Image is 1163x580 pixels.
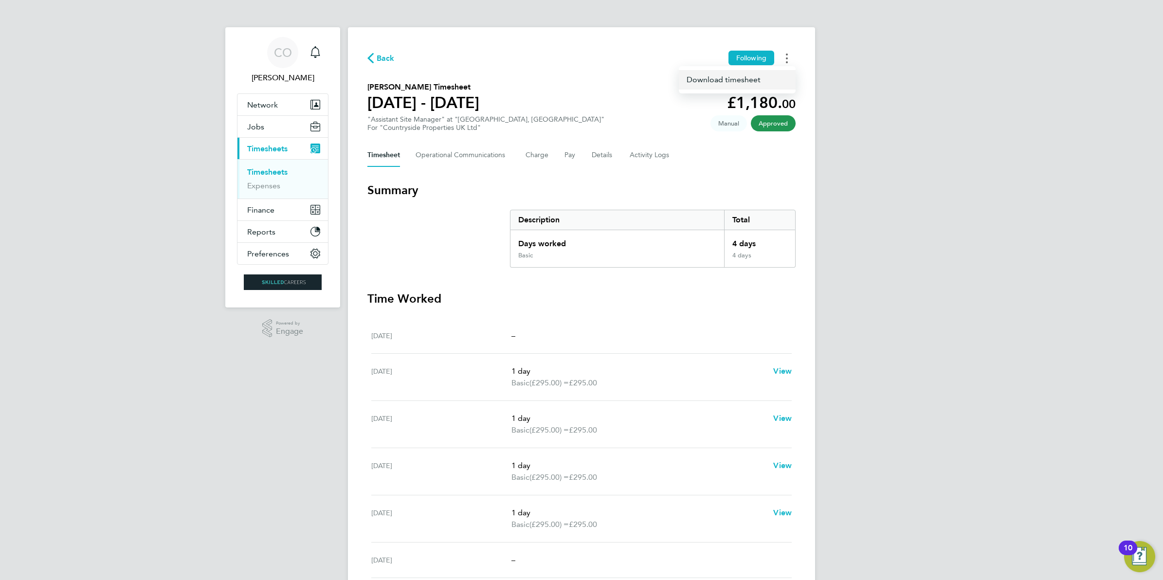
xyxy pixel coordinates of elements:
[724,252,795,267] div: 4 days
[262,319,304,338] a: Powered byEngage
[727,93,796,112] app-decimal: £1,180.
[679,70,796,90] a: Timesheets Menu
[247,227,275,236] span: Reports
[247,181,280,190] a: Expenses
[511,331,515,340] span: –
[367,182,796,198] h3: Summary
[773,507,792,519] a: View
[237,94,328,115] button: Network
[377,53,395,64] span: Back
[724,230,795,252] div: 4 days
[773,414,792,423] span: View
[237,221,328,242] button: Reports
[510,210,724,230] div: Description
[569,520,597,529] span: £295.00
[1124,548,1132,561] div: 10
[371,413,511,436] div: [DATE]
[225,27,340,308] nav: Main navigation
[511,519,529,530] span: Basic
[367,144,400,167] button: Timesheet
[276,327,303,336] span: Engage
[274,46,292,59] span: CO
[237,199,328,220] button: Finance
[569,472,597,482] span: £295.00
[237,37,328,84] a: CO[PERSON_NAME]
[371,330,511,342] div: [DATE]
[728,51,774,65] button: Following
[511,460,765,471] p: 1 day
[773,413,792,424] a: View
[511,507,765,519] p: 1 day
[773,366,792,376] span: View
[367,52,395,64] button: Back
[247,167,288,177] a: Timesheets
[247,144,288,153] span: Timesheets
[416,144,510,167] button: Operational Communications
[237,116,328,137] button: Jobs
[371,554,511,566] div: [DATE]
[511,365,765,377] p: 1 day
[773,461,792,470] span: View
[778,51,796,66] button: Timesheets Menu
[247,122,264,131] span: Jobs
[773,365,792,377] a: View
[367,124,604,132] div: For "Countryside Properties UK Ltd"
[367,115,604,132] div: "Assistant Site Manager" at "[GEOGRAPHIC_DATA], [GEOGRAPHIC_DATA]"
[371,365,511,389] div: [DATE]
[529,472,569,482] span: (£295.00) =
[736,54,766,62] span: Following
[773,460,792,471] a: View
[518,252,533,259] div: Basic
[511,471,529,483] span: Basic
[237,138,328,159] button: Timesheets
[367,291,796,307] h3: Time Worked
[529,520,569,529] span: (£295.00) =
[564,144,576,167] button: Pay
[630,144,671,167] button: Activity Logs
[751,115,796,131] span: This timesheet has been approved.
[244,274,322,290] img: skilledcareers-logo-retina.png
[773,508,792,517] span: View
[592,144,614,167] button: Details
[511,377,529,389] span: Basic
[529,378,569,387] span: (£295.00) =
[276,319,303,327] span: Powered by
[1124,541,1155,572] button: Open Resource Center, 10 new notifications
[247,100,278,109] span: Network
[710,115,747,131] span: This timesheet was manually created.
[526,144,549,167] button: Charge
[724,210,795,230] div: Total
[371,507,511,530] div: [DATE]
[247,249,289,258] span: Preferences
[511,424,529,436] span: Basic
[367,93,479,112] h1: [DATE] - [DATE]
[511,555,515,564] span: –
[510,210,796,268] div: Summary
[237,274,328,290] a: Go to home page
[367,81,479,93] h2: [PERSON_NAME] Timesheet
[237,243,328,264] button: Preferences
[237,159,328,199] div: Timesheets
[782,97,796,111] span: 00
[371,460,511,483] div: [DATE]
[529,425,569,435] span: (£295.00) =
[510,230,724,252] div: Days worked
[237,72,328,84] span: Craig O'Donovan
[511,413,765,424] p: 1 day
[247,205,274,215] span: Finance
[569,378,597,387] span: £295.00
[569,425,597,435] span: £295.00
